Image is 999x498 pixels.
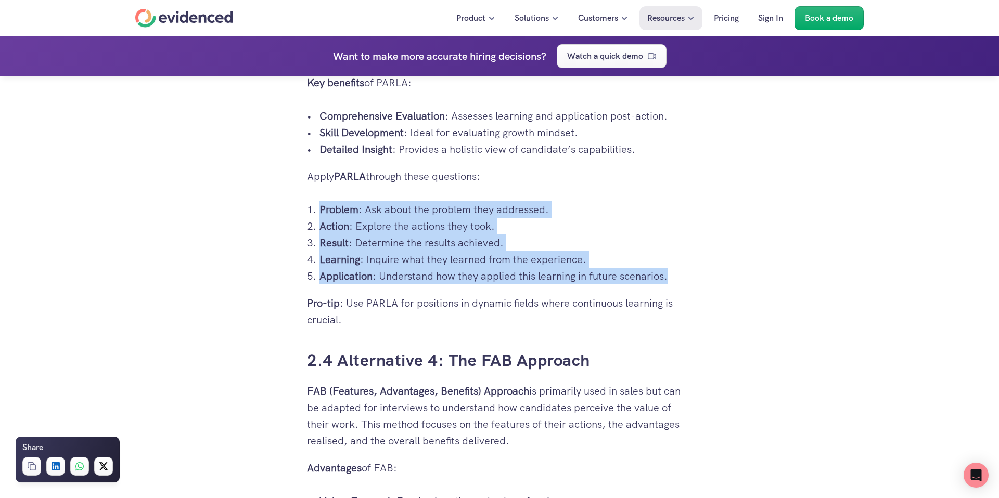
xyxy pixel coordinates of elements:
p: : Provides a holistic view of candidate’s capabilities. [319,141,692,158]
p: Customers [578,11,618,25]
p: : Explore the actions they took. [319,218,692,234]
p: : Use PARLA for positions in dynamic fields where continuous learning is crucial. [307,295,692,328]
p: : Inquire what they learned from the experience. [319,251,692,268]
strong: Result [319,236,349,250]
a: Sign In [750,6,791,30]
a: Book a demo [795,6,864,30]
p: Product [456,11,485,25]
strong: Detailed Insight [319,142,392,156]
a: 2.4 Alternative 4: The FAB Approach [307,349,590,371]
p: : Understand how they applied this learning in future scenarios. [319,268,692,284]
p: Book a demo [805,11,853,25]
p: of PARLA: [307,74,692,91]
strong: Learning [319,253,360,266]
strong: Pro-tip [307,296,340,310]
p: of FAB: [307,460,692,476]
p: Watch a quick demo [567,49,643,63]
p: Resources [647,11,685,25]
p: Pricing [714,11,739,25]
p: : Assesses learning and application post-action. [319,108,692,124]
p: is primarily used in sales but can be adapted for interviews to understand how candidates perceiv... [307,383,692,449]
strong: Skill Development [319,126,404,139]
a: Home [135,9,233,28]
strong: Application [319,269,373,283]
a: Watch a quick demo [557,44,667,68]
a: Pricing [706,6,747,30]
h4: Want to make more accurate hiring decisions? [333,48,546,64]
p: : Ask about the problem they addressed. [319,201,692,218]
p: : Determine the results achieved. [319,234,692,251]
strong: Comprehensive Evaluation [319,109,445,123]
div: Open Intercom Messenger [964,463,989,488]
strong: Advantages [307,461,362,475]
strong: FAB (Features, Advantages, Benefits) Approach [307,384,529,398]
strong: Key benefits [307,76,364,89]
p: Apply through these questions: [307,168,692,185]
p: : Ideal for evaluating growth mindset. [319,124,692,141]
strong: Problem [319,203,358,216]
strong: Action [319,219,349,233]
strong: PARLA [334,169,366,183]
p: Solutions [515,11,549,25]
p: Sign In [758,11,783,25]
h6: Share [22,441,43,454]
